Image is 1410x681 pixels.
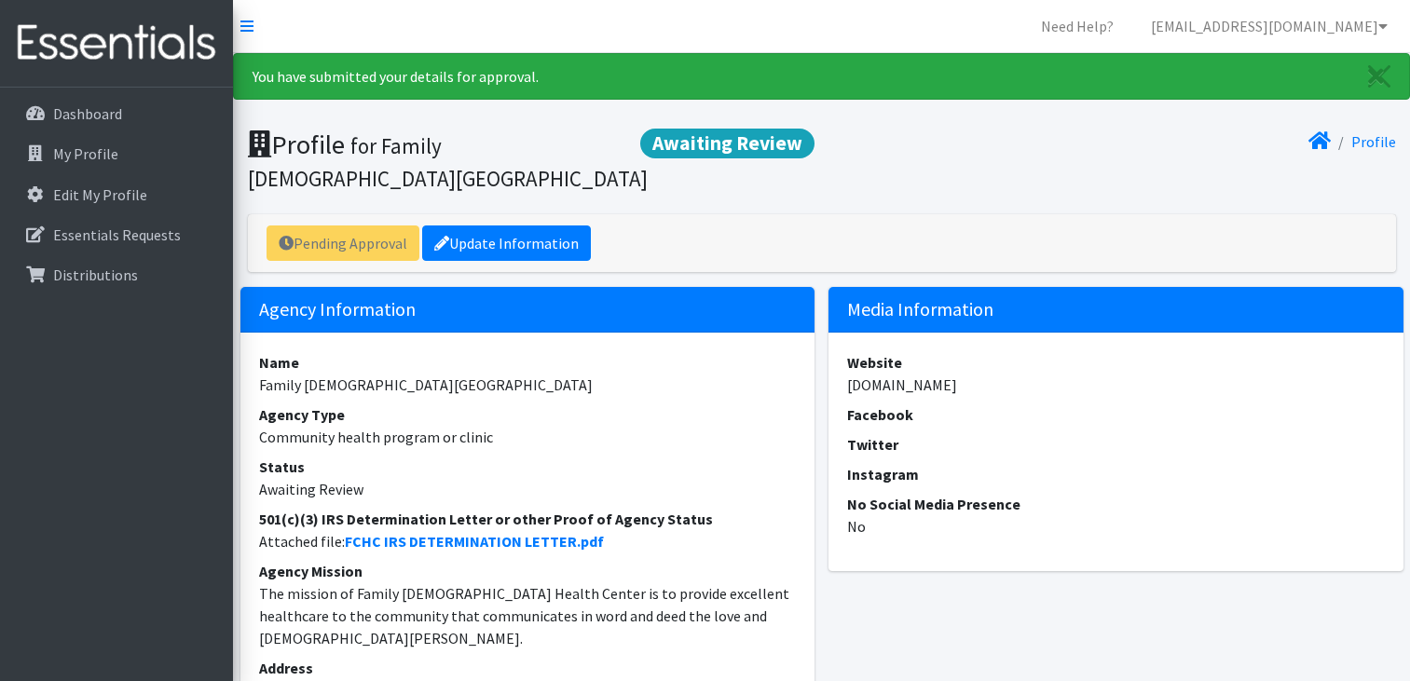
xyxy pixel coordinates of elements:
dt: Name [259,351,797,374]
a: FCHC IRS DETERMINATION LETTER.pdf [345,532,604,551]
dt: Status [259,456,797,478]
strong: Address [259,659,313,677]
dd: The mission of Family [DEMOGRAPHIC_DATA] Health Center is to provide excellent healthcare to the ... [259,582,797,649]
small: for Family [DEMOGRAPHIC_DATA][GEOGRAPHIC_DATA] [248,132,648,192]
h1: Profile [248,129,815,193]
a: Update Information [422,225,591,261]
a: [EMAIL_ADDRESS][DOMAIN_NAME] [1136,7,1403,45]
dd: Community health program or clinic [259,426,797,448]
a: Profile [1351,132,1396,151]
dt: Facebook [847,403,1385,426]
dt: Instagram [847,463,1385,485]
a: Essentials Requests [7,216,226,253]
dd: [DOMAIN_NAME] [847,374,1385,396]
p: Dashboard [53,104,122,123]
img: HumanEssentials [7,12,226,75]
a: Dashboard [7,95,226,132]
dt: 501(c)(3) IRS Determination Letter or other Proof of Agency Status [259,508,797,530]
p: Essentials Requests [53,225,181,244]
a: My Profile [7,135,226,172]
p: Edit My Profile [53,185,147,204]
dt: Website [847,351,1385,374]
span: Awaiting Review [640,129,815,158]
dd: Attached file: [259,530,797,552]
dd: No [847,515,1385,538]
a: Edit My Profile [7,176,226,213]
dt: Agency Mission [259,560,797,582]
dt: Agency Type [259,403,797,426]
dt: No Social Media Presence [847,493,1385,515]
p: Distributions [53,266,138,284]
a: Distributions [7,256,226,293]
dd: Family [DEMOGRAPHIC_DATA][GEOGRAPHIC_DATA] [259,374,797,396]
dt: Twitter [847,433,1385,456]
a: Close [1349,54,1409,99]
a: Need Help? [1026,7,1129,45]
div: You have submitted your details for approval. [233,53,1410,100]
p: My Profile [53,144,118,163]
dd: Awaiting Review [259,478,797,500]
h5: Media Information [828,287,1403,333]
h5: Agency Information [240,287,815,333]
